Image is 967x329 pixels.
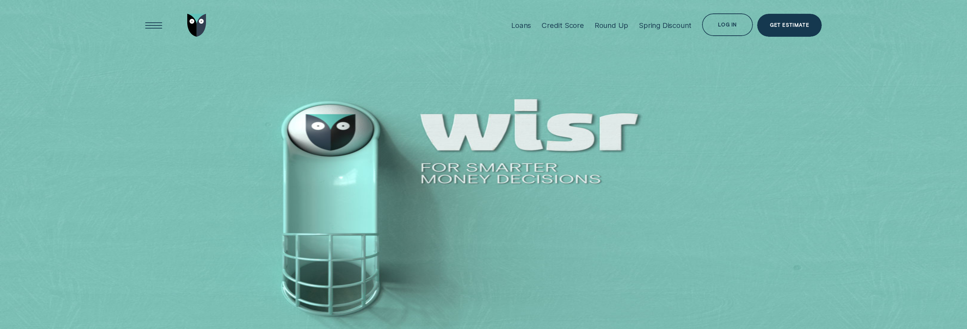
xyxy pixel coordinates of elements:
div: Spring Discount [639,21,691,30]
a: Get Estimate [757,14,822,37]
div: Credit Score [542,21,584,30]
div: Round Up [595,21,628,30]
button: Log in [702,13,753,36]
img: Wisr [187,14,206,37]
div: Loans [511,21,531,30]
button: Open Menu [142,14,165,37]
